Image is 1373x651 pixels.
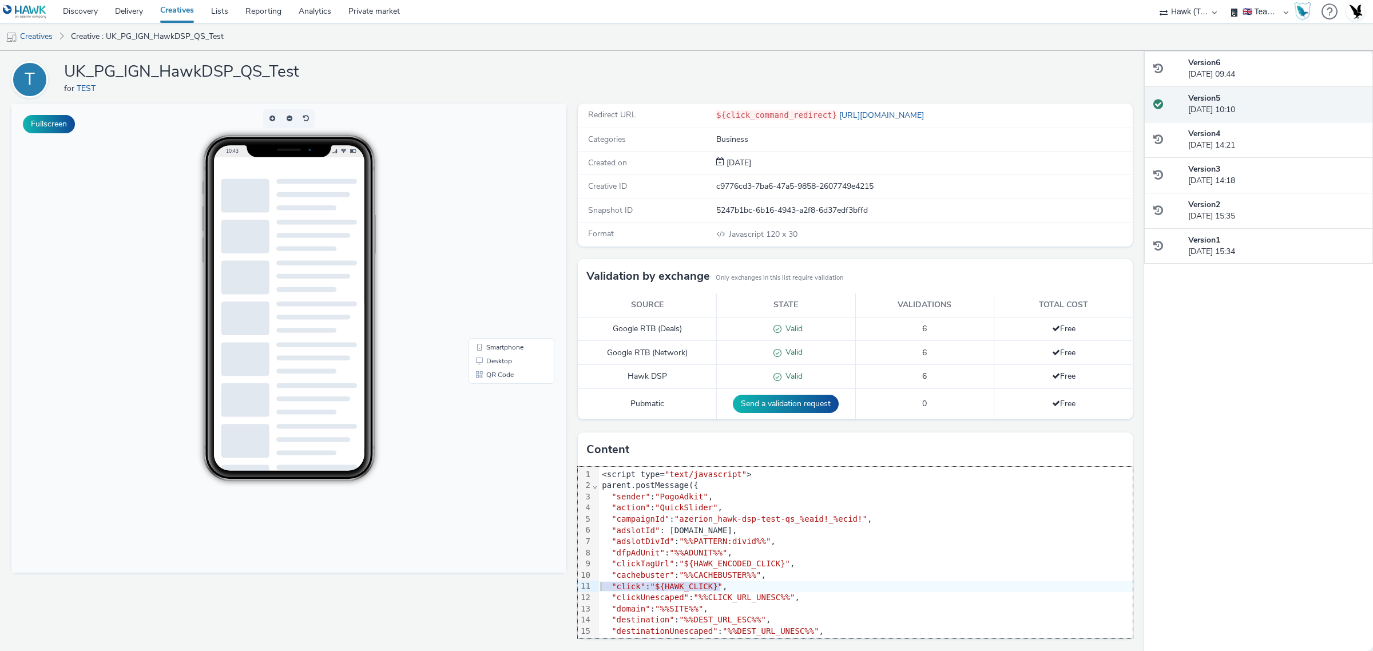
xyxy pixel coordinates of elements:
div: : , [598,592,1133,604]
div: 3 [578,491,592,503]
div: : , [598,581,1133,593]
span: "dfpAdUnit" [612,548,665,557]
span: "%%CLICK_URL_UNESC%%" [693,593,795,602]
div: 5247b1bc-6b16-4943-a2f8-6d37edf3bffd [716,205,1132,216]
div: Creation 25 June 2025, 15:34 [724,157,751,169]
span: for [64,83,77,94]
a: Hawk Academy [1294,2,1316,21]
div: 10 [578,570,592,581]
h1: UK_PG_IGN_HawkDSP_QS_Test [64,61,299,83]
div: 13 [578,604,592,615]
div: : [DOMAIN_NAME], [598,525,1133,537]
div: : , [598,536,1133,547]
div: : , [598,558,1133,570]
span: "cachebuster" [612,570,674,579]
div: 11 [578,581,592,592]
span: "%%PATTERN:divid%%" [679,537,771,546]
div: 4 [578,502,592,514]
th: Total cost [994,293,1133,317]
span: "%%TFCD%%" [723,637,771,646]
td: Hawk DSP [578,365,717,389]
span: "${HAWK_ENCODED_CLICK}" [679,559,790,568]
span: 6 [922,371,927,382]
td: Google RTB (Network) [578,341,717,365]
h3: Content [586,441,629,458]
div: [DATE] 15:35 [1188,199,1364,223]
div: 5 [578,514,592,525]
td: Pubmatic [578,389,717,419]
div: [DATE] 14:21 [1188,128,1364,152]
div: <script type= > [598,469,1133,481]
span: "azerion_hawk-dsp-test-qs_%eaid!_%ecid!" [674,514,867,523]
span: Created on [588,157,627,168]
div: [DATE] 14:18 [1188,164,1364,187]
span: "QuickSlider" [655,503,718,512]
th: Validations [855,293,994,317]
div: c9776cd3-7ba6-47a5-9858-2607749e4215 [716,181,1132,192]
button: Send a validation request [733,395,839,413]
img: mobile [6,31,17,43]
span: "campaignId" [612,514,669,523]
img: Account UK [1347,3,1364,20]
div: T [25,63,35,96]
div: 14 [578,614,592,626]
td: Google RTB (Deals) [578,317,717,341]
a: TEST [77,83,100,94]
span: Valid [781,323,803,334]
span: Desktop [475,254,501,261]
div: [DATE] 15:34 [1188,235,1364,258]
div: : , [598,570,1133,581]
div: 12 [578,592,592,604]
a: [URL][DOMAIN_NAME] [837,110,928,121]
span: Fold line [592,481,598,490]
span: "${HAWK_CLICK}" [650,582,723,591]
strong: Version 1 [1188,235,1220,245]
span: "adslotId" [612,526,660,535]
a: T [11,74,53,85]
div: : , [598,626,1133,637]
strong: Version 6 [1188,57,1220,68]
span: "%%DEST_URL_UNESC%%" [723,626,819,636]
span: "adslotDivId" [612,537,674,546]
div: 7 [578,536,592,547]
span: "destinationUnescaped" [612,626,717,636]
span: Free [1052,398,1076,409]
div: : , [598,491,1133,503]
span: "%%SITE%%" [655,604,703,613]
img: Hawk Academy [1294,2,1311,21]
code: ${click_command_redirect} [716,110,837,120]
span: Smartphone [475,240,512,247]
a: Creative : UK_PG_IGN_HawkDSP_QS_Test [65,23,229,50]
div: 1 [578,469,592,481]
div: Business [716,134,1132,145]
th: Source [578,293,717,317]
small: Only exchanges in this list require validation [716,273,843,283]
span: Valid [781,371,803,382]
span: 120 x 30 [728,229,797,240]
span: 0 [922,398,927,409]
strong: Version 5 [1188,93,1220,104]
span: Javascript [729,229,766,240]
div: : , [598,637,1133,648]
span: "sender" [612,492,650,501]
span: Free [1052,371,1076,382]
th: State [717,293,856,317]
li: QR Code [459,264,541,278]
div: [DATE] 10:10 [1188,93,1364,116]
span: Valid [781,347,803,358]
div: 2 [578,480,592,491]
div: [DATE] 09:44 [1188,57,1364,81]
span: "clickTagUrl" [612,559,674,568]
span: "%%ADUNIT%%" [669,548,727,557]
div: parent.postMessage({ [598,480,1133,491]
strong: Version 3 [1188,164,1220,174]
li: Smartphone [459,237,541,251]
li: Desktop [459,251,541,264]
div: 9 [578,558,592,570]
span: 10:43 [215,44,227,50]
span: Snapshot ID [588,205,633,216]
span: [DATE] [724,157,751,168]
span: "destination" [612,615,674,624]
span: Format [588,228,614,239]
